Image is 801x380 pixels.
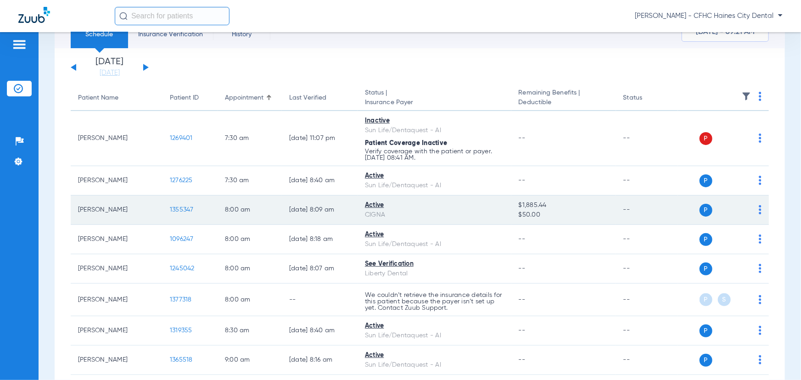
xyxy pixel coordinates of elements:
[218,346,282,375] td: 9:00 AM
[71,196,162,225] td: [PERSON_NAME]
[282,346,358,375] td: [DATE] 8:16 AM
[170,327,192,334] span: 1319355
[519,210,609,220] span: $50.00
[218,196,282,225] td: 8:00 AM
[289,93,326,103] div: Last Verified
[759,176,762,185] img: group-dot-blue.svg
[616,254,678,284] td: --
[282,254,358,284] td: [DATE] 8:07 AM
[82,57,137,78] li: [DATE]
[365,140,447,146] span: Patient Coverage Inactive
[218,225,282,254] td: 8:00 AM
[759,205,762,214] img: group-dot-blue.svg
[170,207,194,213] span: 1355347
[218,254,282,284] td: 8:00 AM
[365,210,504,220] div: CIGNA
[759,326,762,335] img: group-dot-blue.svg
[700,233,712,246] span: P
[755,336,801,380] iframe: Chat Widget
[78,93,155,103] div: Patient Name
[170,236,194,242] span: 1096247
[365,259,504,269] div: See Verification
[700,354,712,367] span: P
[519,236,526,242] span: --
[700,263,712,275] span: P
[170,135,193,141] span: 1269401
[220,30,263,39] span: History
[718,293,731,306] span: S
[282,225,358,254] td: [DATE] 8:18 AM
[365,269,504,279] div: Liberty Dental
[759,134,762,143] img: group-dot-blue.svg
[71,254,162,284] td: [PERSON_NAME]
[700,174,712,187] span: P
[519,177,526,184] span: --
[616,284,678,316] td: --
[218,111,282,166] td: 7:30 AM
[759,295,762,304] img: group-dot-blue.svg
[616,111,678,166] td: --
[282,111,358,166] td: [DATE] 11:07 PM
[519,201,609,210] span: $1,885.44
[218,316,282,346] td: 8:30 AM
[700,324,712,337] span: P
[519,357,526,363] span: --
[365,331,504,341] div: Sun Life/Dentaquest - AI
[616,225,678,254] td: --
[289,93,350,103] div: Last Verified
[225,93,263,103] div: Appointment
[71,111,162,166] td: [PERSON_NAME]
[616,316,678,346] td: --
[358,85,511,111] th: Status |
[519,98,609,107] span: Deductible
[365,240,504,249] div: Sun Life/Dentaquest - AI
[170,357,193,363] span: 1365518
[170,93,210,103] div: Patient ID
[759,92,762,101] img: group-dot-blue.svg
[71,346,162,375] td: [PERSON_NAME]
[71,166,162,196] td: [PERSON_NAME]
[78,93,118,103] div: Patient Name
[218,284,282,316] td: 8:00 AM
[170,93,199,103] div: Patient ID
[282,196,358,225] td: [DATE] 8:09 AM
[282,166,358,196] td: [DATE] 8:40 AM
[519,296,526,303] span: --
[616,196,678,225] td: --
[519,327,526,334] span: --
[616,346,678,375] td: --
[365,171,504,181] div: Active
[365,201,504,210] div: Active
[365,360,504,370] div: Sun Life/Dentaquest - AI
[700,293,712,306] span: P
[170,177,193,184] span: 1276225
[82,68,137,78] a: [DATE]
[700,204,712,217] span: P
[365,98,504,107] span: Insurance Payer
[71,225,162,254] td: [PERSON_NAME]
[365,292,504,311] p: We couldn’t retrieve the insurance details for this patient because the payer isn’t set up yet. C...
[365,181,504,190] div: Sun Life/Dentaquest - AI
[170,265,195,272] span: 1245042
[519,265,526,272] span: --
[119,12,128,20] img: Search Icon
[170,296,192,303] span: 1377318
[696,28,755,37] span: [DATE] - 09:21 AM
[78,30,121,39] span: Schedule
[511,85,616,111] th: Remaining Benefits |
[115,7,230,25] input: Search for patients
[635,11,783,21] span: [PERSON_NAME] - CFHC Haines City Dental
[135,30,206,39] span: Insurance Verification
[519,135,526,141] span: --
[282,316,358,346] td: [DATE] 8:40 AM
[282,284,358,316] td: --
[71,316,162,346] td: [PERSON_NAME]
[365,230,504,240] div: Active
[218,166,282,196] td: 7:30 AM
[616,85,678,111] th: Status
[71,284,162,316] td: [PERSON_NAME]
[12,39,27,50] img: hamburger-icon
[365,126,504,135] div: Sun Life/Dentaquest - AI
[759,235,762,244] img: group-dot-blue.svg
